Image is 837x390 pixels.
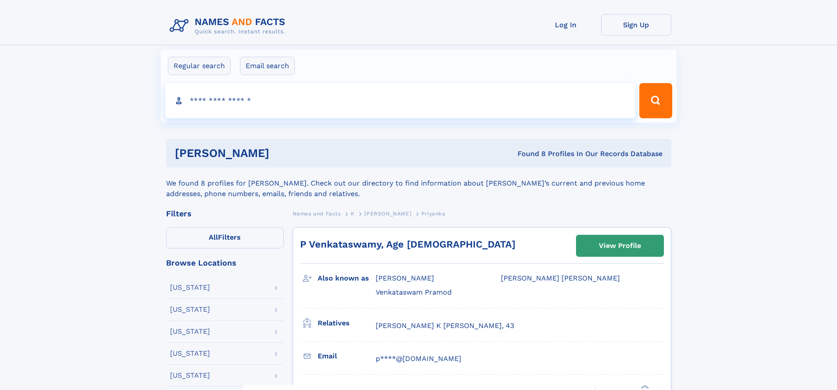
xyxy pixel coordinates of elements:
[240,57,295,75] label: Email search
[175,148,394,159] h1: [PERSON_NAME]
[209,233,218,241] span: All
[170,328,210,335] div: [US_STATE]
[376,321,514,331] a: [PERSON_NAME] K [PERSON_NAME], 43
[576,235,663,256] a: View Profile
[166,168,671,199] div: We found 8 profiles for [PERSON_NAME]. Check out our directory to find information about [PERSON_...
[168,57,231,75] label: Regular search
[421,211,446,217] span: Priyanka
[318,316,376,331] h3: Relatives
[166,210,284,218] div: Filters
[393,149,663,159] div: Found 8 Profiles In Our Records Database
[364,208,411,219] a: [PERSON_NAME]
[166,227,284,248] label: Filters
[376,274,434,282] span: [PERSON_NAME]
[300,239,515,250] a: P Venkataswamy, Age [DEMOGRAPHIC_DATA]
[170,350,210,357] div: [US_STATE]
[293,208,341,219] a: Names and Facts
[166,14,293,38] img: Logo Names and Facts
[531,14,601,36] a: Log In
[166,259,284,267] div: Browse Locations
[501,274,620,282] span: [PERSON_NAME] [PERSON_NAME]
[351,208,355,219] a: K
[170,372,210,379] div: [US_STATE]
[170,284,210,291] div: [US_STATE]
[639,83,672,118] button: Search Button
[639,384,649,390] div: ❯
[165,83,636,118] input: search input
[599,236,641,256] div: View Profile
[351,211,355,217] span: K
[170,306,210,313] div: [US_STATE]
[376,288,452,296] span: Venkataswam Pramod
[318,271,376,286] h3: Also known as
[601,14,671,36] a: Sign Up
[318,349,376,364] h3: Email
[364,211,411,217] span: [PERSON_NAME]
